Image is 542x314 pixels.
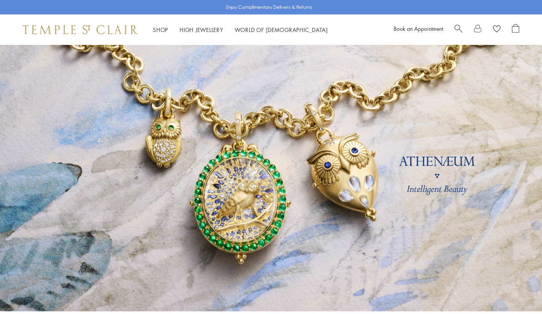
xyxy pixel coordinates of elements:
a: Open Shopping Bag [512,24,519,35]
a: View Wishlist [493,24,501,35]
nav: Main navigation [153,25,328,35]
a: Search [455,24,463,35]
p: Enjoy Complimentary Delivery & Returns [226,3,312,11]
a: World of [DEMOGRAPHIC_DATA]World of [DEMOGRAPHIC_DATA] [235,26,328,33]
a: ShopShop [153,26,168,33]
a: Book an Appointment [394,25,443,32]
a: High JewelleryHigh Jewellery [180,26,223,33]
img: Temple St. Clair [23,25,138,34]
